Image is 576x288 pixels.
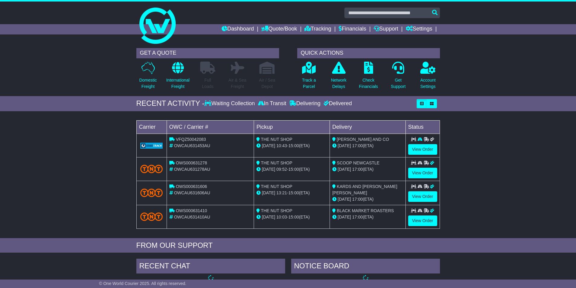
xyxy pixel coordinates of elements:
[276,215,287,219] span: 10:03
[390,61,406,93] a: GetSupport
[338,197,351,202] span: [DATE]
[140,189,163,197] img: TNT_Domestic.png
[262,215,275,219] span: [DATE]
[136,259,285,275] div: RECENT CHAT
[288,215,299,219] span: 15:00
[174,190,210,195] span: OWCAU631606AU
[259,77,275,90] p: Air / Sea Depot
[262,190,275,195] span: [DATE]
[420,61,436,93] a: AccountSettings
[176,208,207,213] span: OWS000631410
[276,190,287,195] span: 13:21
[288,190,299,195] span: 15:00
[256,100,288,107] div: In Transit
[136,99,205,108] div: RECENT ACTIVITY -
[374,24,398,34] a: Support
[408,168,437,178] a: View Order
[254,120,330,134] td: Pickup
[222,24,254,34] a: Dashboard
[322,100,352,107] div: Delivered
[256,143,327,149] div: - (ETA)
[338,143,351,148] span: [DATE]
[332,214,403,220] div: (ETA)
[291,259,440,275] div: NOTICE BOARD
[261,160,292,165] span: THE NUT SHOP
[174,215,210,219] span: OWCAU631410AU
[167,120,254,134] td: OWC / Carrier #
[136,241,440,250] div: FROM OUR SUPPORT
[339,24,366,34] a: Financials
[288,167,299,172] span: 15:00
[140,143,163,149] img: GetCarrierServiceLogo
[331,77,346,90] p: Network Delays
[256,166,327,173] div: - (ETA)
[176,137,206,142] span: VFQZ50042083
[139,61,157,93] a: DomesticFreight
[352,167,363,172] span: 17:00
[140,165,163,173] img: TNT_Domestic.png
[332,166,403,173] div: (ETA)
[302,77,316,90] p: Track a Parcel
[408,191,437,202] a: View Order
[261,208,292,213] span: THE NUT SHOP
[359,61,378,93] a: CheckFinancials
[352,197,363,202] span: 17:00
[337,137,389,142] span: [PERSON_NAME] AND CO
[408,215,437,226] a: View Order
[408,144,437,155] a: View Order
[99,281,187,286] span: © One World Courier 2025. All rights reserved.
[288,143,299,148] span: 15:00
[262,143,275,148] span: [DATE]
[261,184,292,189] span: THE NUT SHOP
[166,77,190,90] p: International Freight
[174,143,210,148] span: OWCAU631453AU
[261,24,297,34] a: Quote/Book
[262,167,275,172] span: [DATE]
[176,160,207,165] span: OWS000631278
[332,184,397,195] span: KARDS AND [PERSON_NAME] [PERSON_NAME]
[337,208,394,213] span: BLACK MARKET ROASTERS
[200,77,215,90] p: Full Loads
[304,24,331,34] a: Tracking
[330,120,405,134] td: Delivery
[391,77,405,90] p: Get Support
[338,167,351,172] span: [DATE]
[229,77,246,90] p: Air & Sea Freight
[332,196,403,202] div: (ETA)
[406,24,432,34] a: Settings
[332,143,403,149] div: (ETA)
[297,48,440,58] div: QUICK ACTIONS
[359,77,378,90] p: Check Financials
[405,120,440,134] td: Status
[420,77,436,90] p: Account Settings
[337,160,379,165] span: SCOOP NEWCASTLE
[302,61,316,93] a: Track aParcel
[140,212,163,221] img: TNT_Domestic.png
[276,167,287,172] span: 09:52
[256,190,327,196] div: - (ETA)
[136,48,279,58] div: GET A QUOTE
[204,100,256,107] div: Waiting Collection
[174,167,210,172] span: OWCAU631278AU
[261,137,292,142] span: THE NUT SHOP
[338,215,351,219] span: [DATE]
[352,215,363,219] span: 17:00
[136,120,167,134] td: Carrier
[139,77,157,90] p: Domestic Freight
[256,214,327,220] div: - (ETA)
[352,143,363,148] span: 17:00
[166,61,190,93] a: InternationalFreight
[176,184,207,189] span: OWS000631606
[276,143,287,148] span: 10:43
[288,100,322,107] div: Delivering
[330,61,347,93] a: NetworkDelays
